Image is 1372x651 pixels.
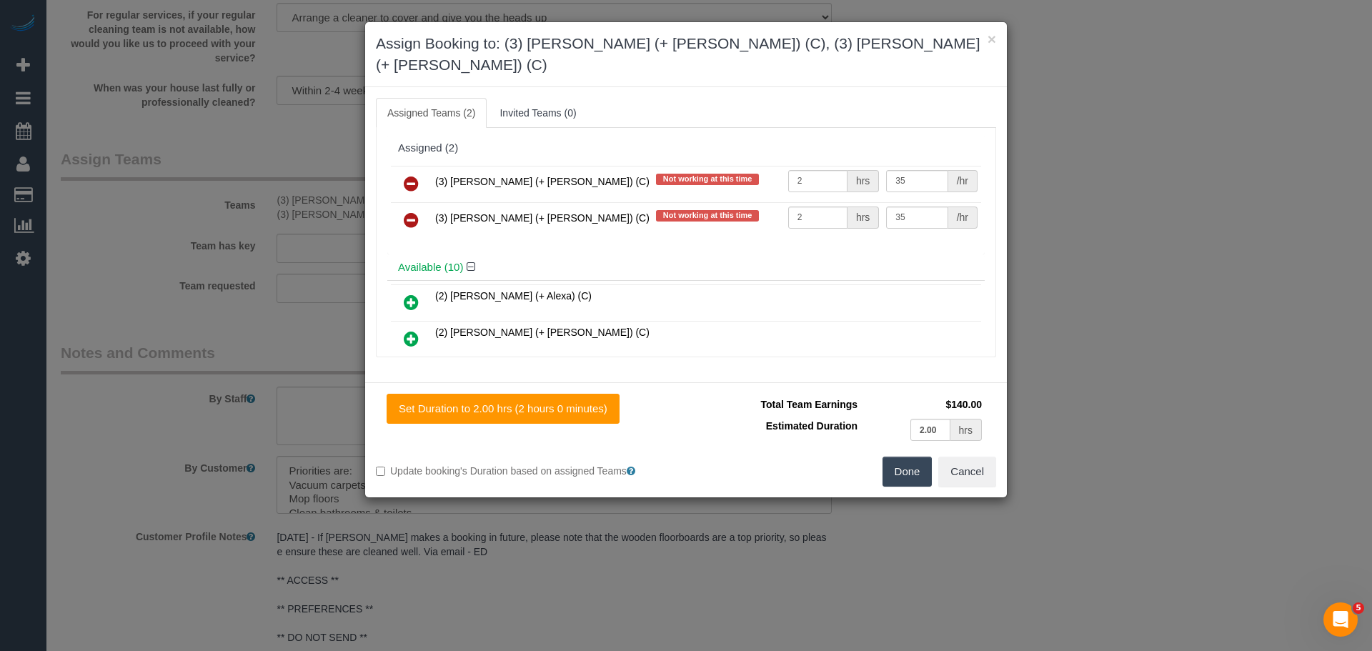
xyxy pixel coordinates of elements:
a: Assigned Teams (2) [376,98,487,128]
div: /hr [948,170,978,192]
span: Not working at this time [656,210,760,222]
span: (3) [PERSON_NAME] (+ [PERSON_NAME]) (C) [435,212,650,224]
div: hrs [847,207,879,229]
a: Invited Teams (0) [488,98,587,128]
input: Update booking's Duration based on assigned Teams [376,467,385,476]
div: hrs [950,419,982,441]
button: Set Duration to 2.00 hrs (2 hours 0 minutes) [387,394,620,424]
button: Cancel [938,457,996,487]
span: Estimated Duration [766,420,857,432]
td: $140.00 [861,394,985,415]
button: × [988,31,996,46]
span: (3) [PERSON_NAME] (+ [PERSON_NAME]) (C) [435,176,650,187]
span: Not working at this time [656,174,760,185]
td: Total Team Earnings [697,394,861,415]
button: Done [883,457,933,487]
span: 5 [1353,602,1364,614]
div: /hr [948,207,978,229]
div: Assigned (2) [398,142,974,154]
iframe: Intercom live chat [1323,602,1358,637]
label: Update booking's Duration based on assigned Teams [376,464,675,478]
h4: Available (10) [398,262,974,274]
span: (2) [PERSON_NAME] (+ Alexa) (C) [435,290,592,302]
h3: Assign Booking to: (3) [PERSON_NAME] (+ [PERSON_NAME]) (C), (3) [PERSON_NAME] (+ [PERSON_NAME]) (C) [376,33,996,76]
div: hrs [847,170,879,192]
span: (2) [PERSON_NAME] (+ [PERSON_NAME]) (C) [435,327,650,338]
